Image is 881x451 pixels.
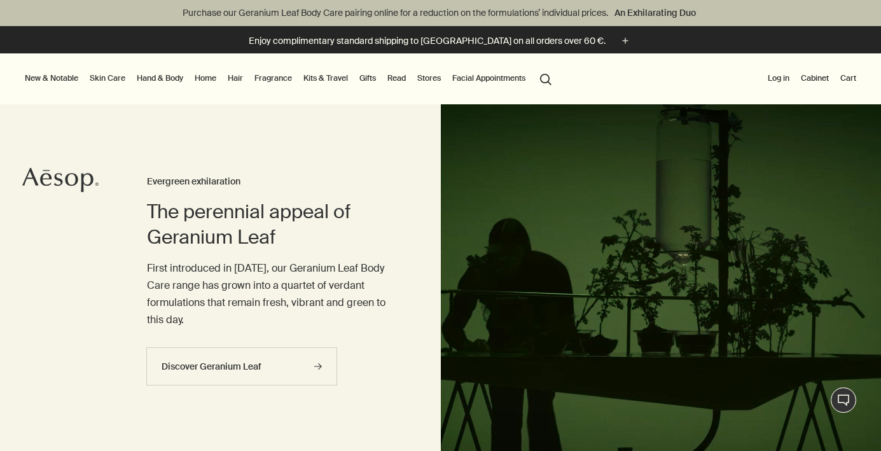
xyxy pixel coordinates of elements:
button: Open search [534,66,557,90]
a: Hand & Body [134,71,186,86]
a: Read [385,71,408,86]
h3: Evergreen exhilaration [147,174,390,190]
a: Fragrance [252,71,295,86]
a: Skin Care [87,71,128,86]
button: New & Notable [22,71,81,86]
button: Log in [765,71,792,86]
a: Kits & Travel [301,71,350,86]
a: Home [192,71,219,86]
button: Enjoy complimentary standard shipping to [GEOGRAPHIC_DATA] on all orders over 60 €. [249,34,632,48]
a: Gifts [357,71,378,86]
button: Chat en direct [831,387,856,413]
a: Discover Geranium Leaf [146,347,337,385]
button: Cart [838,71,859,86]
a: Facial Appointments [450,71,528,86]
a: Aesop [22,167,99,196]
a: An Exhilarating Duo [612,6,698,20]
svg: Aesop [22,167,99,193]
nav: supplementary [765,53,859,104]
a: Hair [225,71,246,86]
h2: The perennial appeal of Geranium Leaf [147,199,390,250]
button: Stores [415,71,443,86]
a: Cabinet [798,71,831,86]
p: Enjoy complimentary standard shipping to [GEOGRAPHIC_DATA] on all orders over 60 €. [249,34,606,48]
p: Purchase our Geranium Leaf Body Care pairing online for a reduction on the formulations’ individu... [13,6,868,20]
nav: primary [22,53,557,104]
p: First introduced in [DATE], our Geranium Leaf Body Care range has grown into a quartet of verdant... [147,260,390,329]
